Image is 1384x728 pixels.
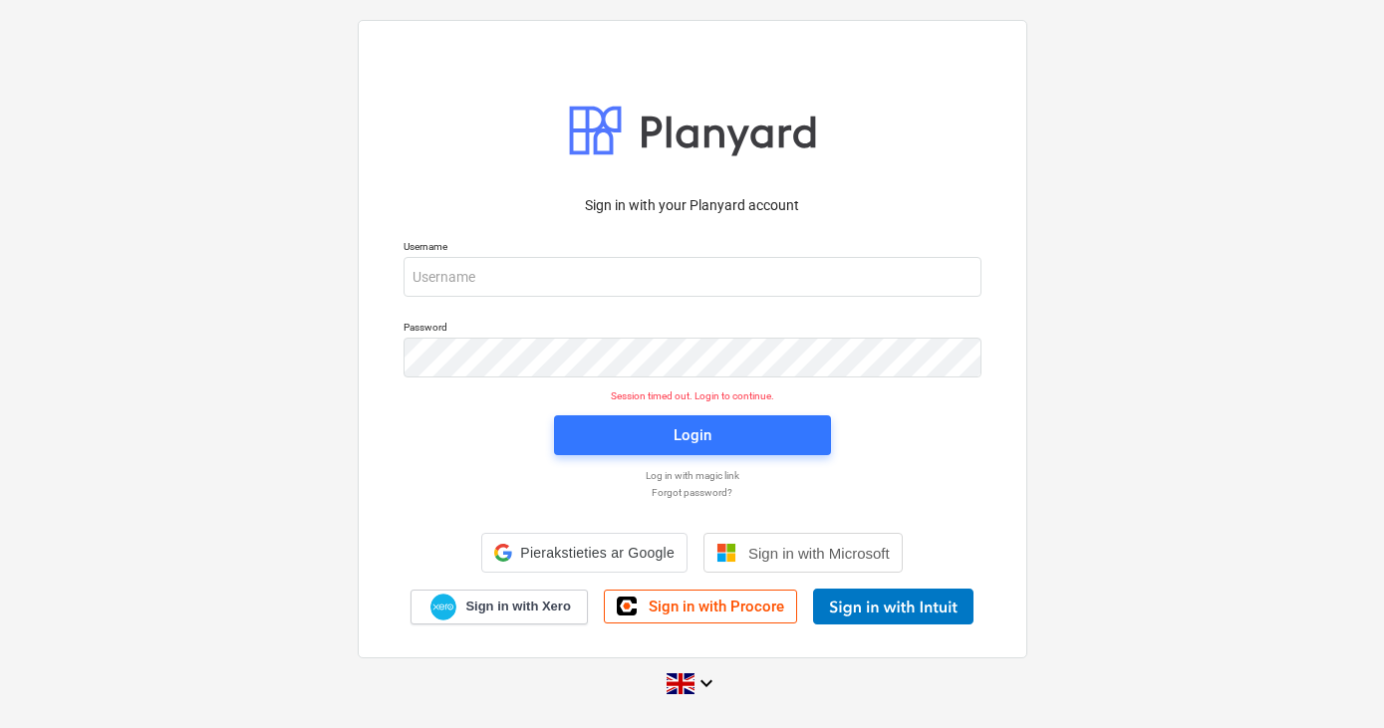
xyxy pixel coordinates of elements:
p: Session timed out. Login to continue. [392,389,993,402]
span: Sign in with Microsoft [748,545,890,562]
span: Pierakstieties ar Google [520,545,675,561]
i: keyboard_arrow_down [694,671,718,695]
span: Sign in with Procore [649,598,784,615]
p: Sign in with your Planyard account [404,195,981,216]
img: Microsoft logo [716,543,736,563]
p: Password [404,321,981,338]
button: Login [554,415,831,455]
a: Log in with magic link [394,469,991,482]
input: Username [404,257,981,297]
span: Sign in with Xero [465,598,570,615]
a: Sign in with Procore [604,590,797,623]
div: Login [674,422,711,448]
div: Pierakstieties ar Google [481,533,688,573]
p: Username [404,240,981,257]
a: Sign in with Xero [411,590,588,624]
img: Xero logo [430,594,456,620]
a: Forgot password? [394,486,991,499]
